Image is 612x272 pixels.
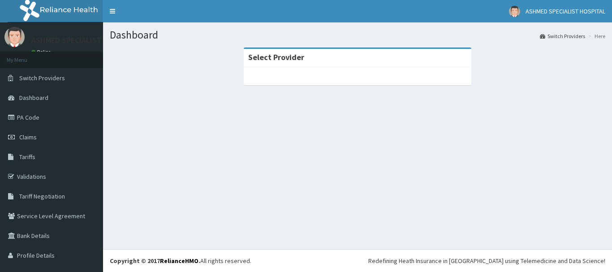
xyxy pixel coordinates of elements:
span: Claims [19,133,37,141]
span: ASHMED SPECIALIST HOSPITAL [526,7,605,15]
span: Tariff Negotiation [19,192,65,200]
h1: Dashboard [110,29,605,41]
strong: Copyright © 2017 . [110,257,200,265]
a: Online [31,49,53,55]
img: User Image [4,27,25,47]
a: Switch Providers [540,32,585,40]
footer: All rights reserved. [103,249,612,272]
span: Tariffs [19,153,35,161]
strong: Select Provider [248,52,304,62]
p: ASHMED SPECIALIST HOSPITAL [31,36,138,44]
img: User Image [509,6,520,17]
li: Here [586,32,605,40]
span: Dashboard [19,94,48,102]
a: RelianceHMO [160,257,198,265]
div: Redefining Heath Insurance in [GEOGRAPHIC_DATA] using Telemedicine and Data Science! [368,256,605,265]
span: Switch Providers [19,74,65,82]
